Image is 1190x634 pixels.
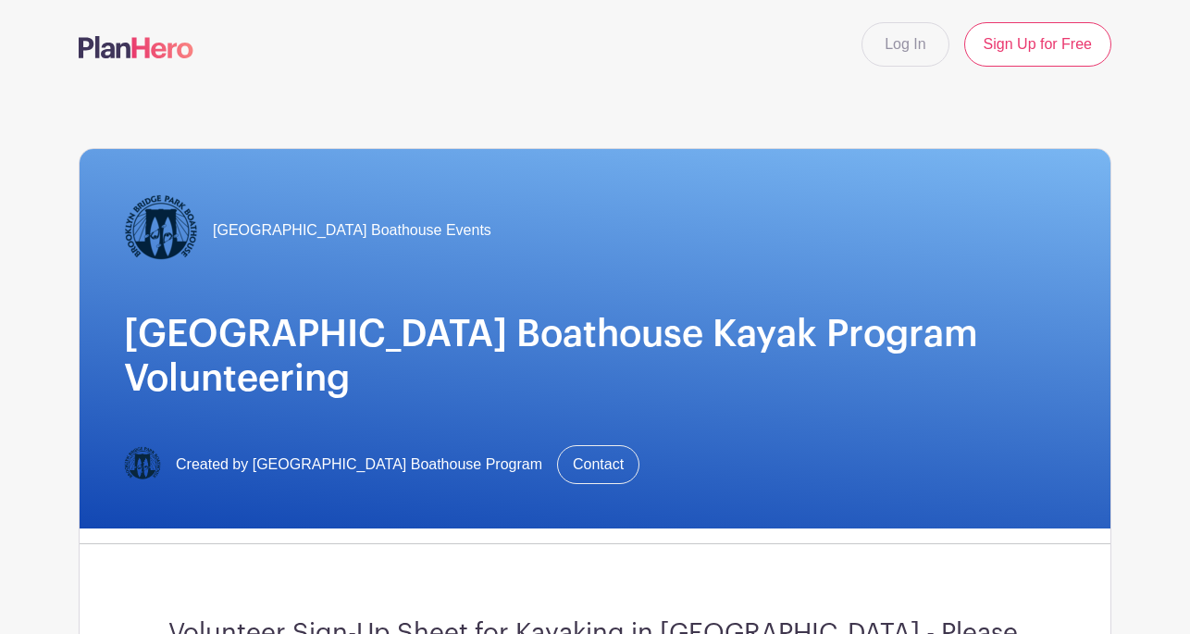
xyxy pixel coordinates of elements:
span: [GEOGRAPHIC_DATA] Boathouse Events [213,219,491,242]
h1: [GEOGRAPHIC_DATA] Boathouse Kayak Program Volunteering [124,312,1066,401]
img: Logo-Title.png [124,193,198,267]
img: Logo-Title.png [124,446,161,483]
a: Sign Up for Free [964,22,1111,67]
span: Created by [GEOGRAPHIC_DATA] Boathouse Program [176,454,542,476]
a: Log In [862,22,948,67]
a: Contact [557,445,639,484]
img: logo-507f7623f17ff9eddc593b1ce0a138ce2505c220e1c5a4e2b4648c50719b7d32.svg [79,36,193,58]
